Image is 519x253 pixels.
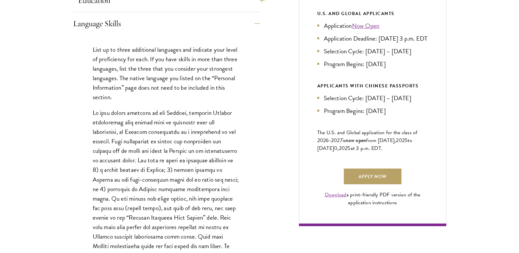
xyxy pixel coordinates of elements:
div: U.S. and Global Applicants [317,9,428,18]
span: 7 [340,136,343,144]
span: 5 [347,144,350,152]
a: Apply Now [344,169,401,184]
div: APPLICANTS WITH CHINESE PASSPORTS [317,82,428,90]
li: Application [317,21,428,30]
span: -202 [329,136,340,144]
span: now open [345,136,366,144]
li: Program Begins: [DATE] [317,106,428,116]
span: to [DATE] [317,136,412,152]
span: 202 [396,136,405,144]
span: at 3 p.m. EDT. [351,144,383,152]
span: 6 [326,136,329,144]
button: Language Skills [73,16,260,31]
span: , [337,144,339,152]
span: The U.S. and Global application for the class of 202 [317,129,417,144]
a: Now Open [352,21,380,30]
p: List up to three additional languages and indicate your level of proficiency for each. If you hav... [93,45,240,102]
li: Application Deadline: [DATE] 3 p.m. EDT [317,34,428,43]
span: 202 [339,144,348,152]
div: a print-friendly PDF version of the application instructions [317,191,428,207]
span: 5 [405,136,408,144]
span: from [DATE], [366,136,396,144]
li: Selection Cycle: [DATE] – [DATE] [317,46,428,56]
span: 0 [334,144,337,152]
span: is [343,136,346,144]
li: Selection Cycle: [DATE] – [DATE] [317,93,428,103]
li: Program Begins: [DATE] [317,59,428,69]
a: Download [325,191,346,199]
